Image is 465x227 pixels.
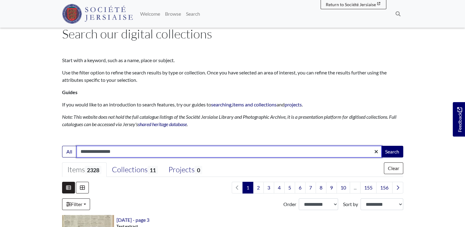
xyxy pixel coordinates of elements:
span: 11 [148,166,158,174]
strong: Guides [62,89,77,95]
span: 2328 [85,166,101,174]
button: Search [381,146,403,157]
p: Use the filter option to refine the search results by type or collection. Once you have selected ... [62,69,403,84]
a: Société Jersiaise logo [62,2,133,25]
a: Goto page 8 [316,182,326,193]
a: Goto page 4 [274,182,285,193]
a: searching [211,102,231,107]
span: 0 [195,166,202,174]
a: Goto page 155 [360,182,376,193]
a: Goto page 6 [295,182,305,193]
a: projects [285,102,302,107]
h1: Search our digital collections [62,26,403,41]
em: Note: This website does not hold the full catalogue listings of the Société Jersiaise Library and... [62,114,396,127]
span: Feedback [456,107,463,132]
a: Filter [62,198,90,210]
div: Collections [112,165,158,174]
a: Would you like to provide feedback? [453,102,465,137]
button: All [62,146,77,157]
span: Goto page 1 [242,182,253,193]
label: Sort by [343,201,358,208]
a: Goto page 3 [263,182,274,193]
a: shared heritage database [138,121,187,127]
input: Enter one or more search terms... [77,146,382,157]
div: Items [67,165,101,174]
a: Goto page 7 [305,182,316,193]
a: Browse [163,8,183,20]
button: Clear [384,162,403,174]
p: Start with a keyword, such as a name, place or subject. [62,57,403,64]
a: Goto page 156 [376,182,392,193]
a: Goto page 9 [326,182,337,193]
span: Return to Société Jersiaise [326,2,376,7]
a: Goto page 2 [253,182,264,193]
img: Société Jersiaise [62,4,133,24]
a: Next page [392,182,403,193]
p: If you would like to an introduction to search features, try our guides to , and . [62,101,403,108]
div: Projects [168,165,202,174]
a: Search [183,8,203,20]
a: [DATE] - page 3 [116,217,149,223]
a: Goto page 10 [337,182,350,193]
a: Goto page 5 [284,182,295,193]
label: Order [283,201,296,208]
li: Previous page [232,182,243,193]
nav: pagination [229,182,403,193]
a: Welcome [138,8,163,20]
a: items and collections [232,102,277,107]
